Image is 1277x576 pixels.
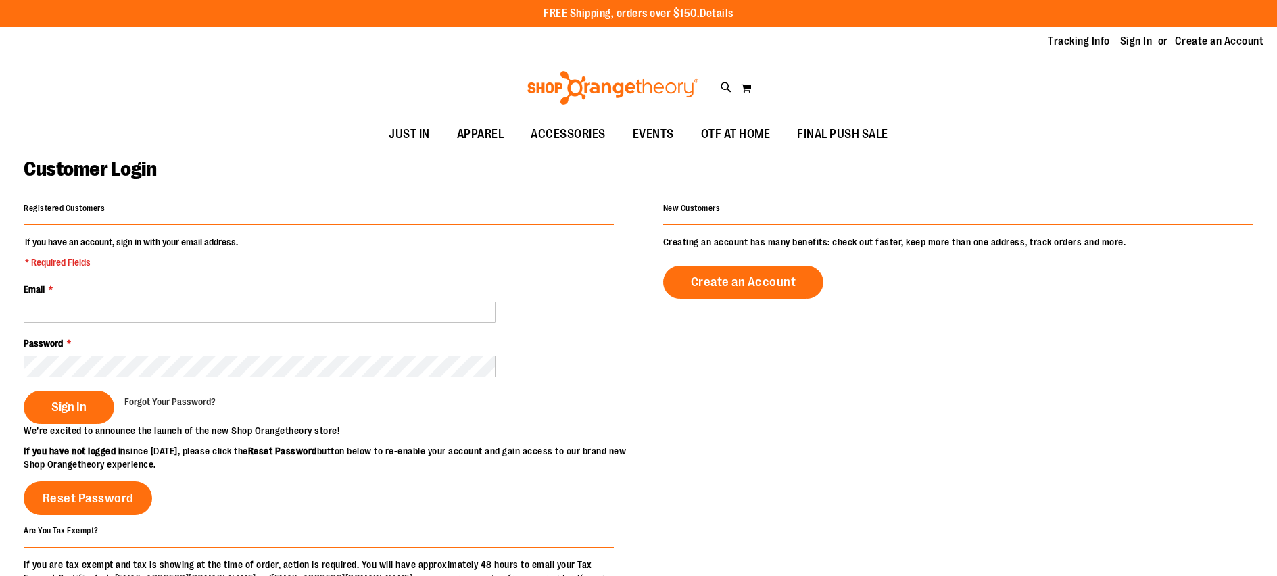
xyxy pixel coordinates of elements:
span: JUST IN [389,119,430,149]
p: FREE Shipping, orders over $150. [544,6,733,22]
a: FINAL PUSH SALE [784,119,902,150]
a: Sign In [1120,34,1153,49]
span: Password [24,338,63,349]
a: Tracking Info [1048,34,1110,49]
button: Sign In [24,391,114,424]
span: Email [24,284,45,295]
span: * Required Fields [25,256,238,269]
span: ACCESSORIES [531,119,606,149]
span: OTF AT HOME [701,119,771,149]
strong: If you have not logged in [24,446,126,456]
span: Customer Login [24,158,156,181]
legend: If you have an account, sign in with your email address. [24,235,239,269]
a: EVENTS [619,119,688,150]
a: Details [700,7,733,20]
a: Create an Account [1175,34,1264,49]
strong: Reset Password [248,446,317,456]
span: Forgot Your Password? [124,396,216,407]
p: Creating an account has many benefits: check out faster, keep more than one address, track orders... [663,235,1253,249]
strong: Are You Tax Exempt? [24,525,99,535]
a: ACCESSORIES [517,119,619,150]
span: EVENTS [633,119,674,149]
a: Reset Password [24,481,152,515]
strong: New Customers [663,203,721,213]
a: JUST IN [375,119,443,150]
img: Shop Orangetheory [525,71,700,105]
strong: Registered Customers [24,203,105,213]
a: Create an Account [663,266,824,299]
a: OTF AT HOME [688,119,784,150]
span: Create an Account [691,274,796,289]
a: APPAREL [443,119,518,150]
span: Sign In [51,400,87,414]
p: We’re excited to announce the launch of the new Shop Orangetheory store! [24,424,639,437]
a: Forgot Your Password? [124,395,216,408]
span: Reset Password [43,491,134,506]
span: APPAREL [457,119,504,149]
p: since [DATE], please click the button below to re-enable your account and gain access to our bran... [24,444,639,471]
span: FINAL PUSH SALE [797,119,888,149]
